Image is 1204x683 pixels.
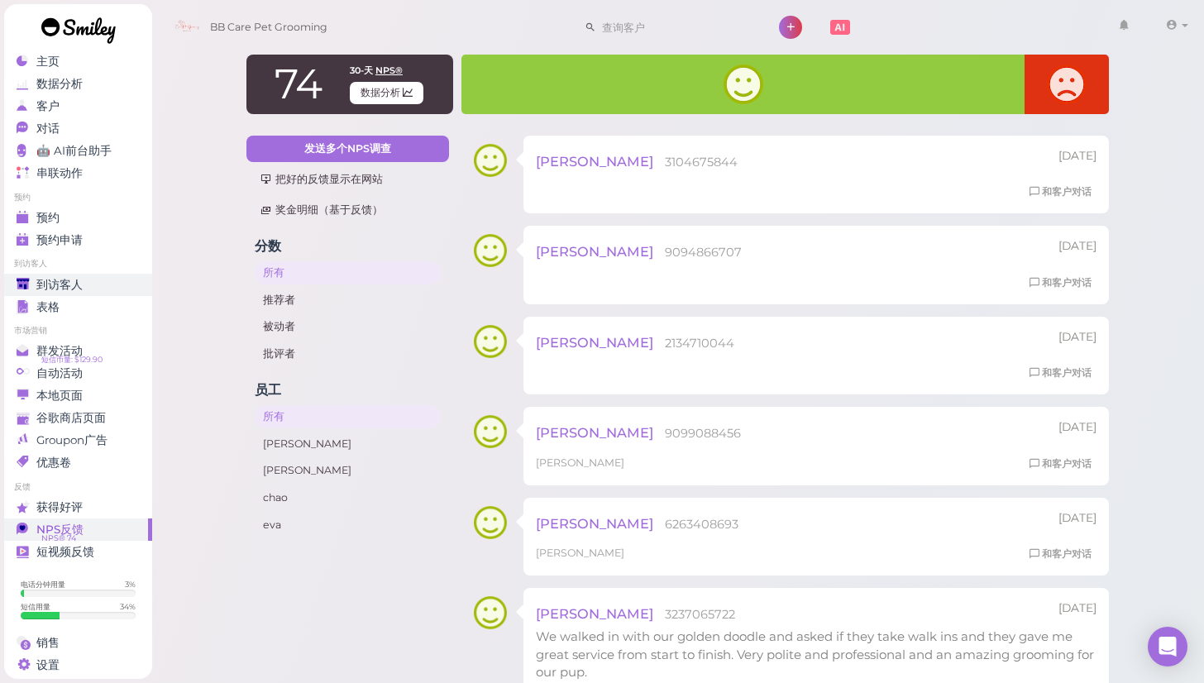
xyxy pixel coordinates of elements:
[255,238,442,254] h4: 分数
[1025,275,1096,292] a: 和客户对话
[4,429,152,451] a: Groupon广告
[4,95,152,117] a: 客户
[36,523,84,537] span: NPS反馈
[4,162,152,184] a: 串联动作
[36,411,106,425] span: 谷歌商店页面
[536,424,653,441] span: [PERSON_NAME]
[350,64,373,76] span: 30-天
[36,658,60,672] span: 设置
[36,300,60,314] span: 表格
[665,517,738,532] span: 6263408693
[275,59,322,109] span: 74
[246,166,450,193] a: 把好的反馈显示在网站
[536,334,653,351] span: [PERSON_NAME]
[36,166,83,180] span: 串联动作
[596,14,757,41] input: 查询客户
[1148,627,1187,666] div: Open Intercom Messenger
[4,496,152,518] a: 获得好评
[255,459,442,482] a: [PERSON_NAME]
[536,153,653,170] span: [PERSON_NAME]
[36,545,94,559] span: 短视频反馈
[4,192,152,203] li: 预约
[21,601,50,612] div: 短信用量
[1025,365,1096,382] a: 和客户对话
[120,601,136,612] div: 34 %
[255,261,442,284] a: 所有
[4,296,152,318] a: 表格
[255,382,442,398] h4: 员工
[36,122,60,136] span: 对话
[21,579,65,590] div: 电话分钟用量
[260,203,436,217] div: 奖金明细（基于反馈）
[4,481,152,493] li: 反馈
[4,207,152,229] a: 预约
[36,389,83,403] span: 本地页面
[375,64,403,76] span: NPS®
[1058,510,1096,527] div: 09/16 06:04pm
[1058,419,1096,436] div: 09/16 11:50pm
[36,456,71,470] span: 优惠卷
[36,433,107,447] span: Groupon广告
[4,50,152,73] a: 主页
[246,197,450,223] a: 奖金明细（基于反馈）
[36,366,83,380] span: 自动活动
[255,486,442,509] a: chao
[4,632,152,654] a: 销售
[350,82,423,104] span: 数据分析
[36,278,83,292] span: 到访客人
[665,607,735,622] span: 3237065722
[36,55,60,69] span: 主页
[210,4,327,50] span: BB Care Pet Grooming
[4,325,152,337] li: 市场营销
[36,344,83,358] span: 群发活动
[536,515,653,532] span: [PERSON_NAME]
[255,342,442,365] a: 批评者
[36,77,83,91] span: 数据分析
[36,500,83,514] span: 获得好评
[260,172,436,187] div: 把好的反馈显示在网站
[4,541,152,563] a: 短视频反馈
[4,518,152,541] a: NPS反馈 NPS® 74
[665,336,734,351] span: 2134710044
[36,99,60,113] span: 客户
[255,315,442,338] a: 被动者
[1025,456,1096,473] a: 和客户对话
[536,605,653,622] span: [PERSON_NAME]
[255,289,442,312] a: 推荐者
[665,155,738,170] span: 3104675844
[36,211,60,225] span: 预约
[255,432,442,456] a: [PERSON_NAME]
[665,426,741,441] span: 9099088456
[4,73,152,95] a: 数据分析
[41,532,76,545] span: NPS® 74
[1058,238,1096,255] div: 09/19 04:01pm
[36,636,60,650] span: 销售
[4,654,152,676] a: 设置
[4,384,152,407] a: 本地页面
[4,258,152,270] li: 到访客人
[4,407,152,429] a: 谷歌商店页面
[1058,600,1096,617] div: 09/13 06:13pm
[4,140,152,162] a: 🤖 AI前台助手
[255,405,442,428] a: 所有
[125,579,136,590] div: 3 %
[1058,148,1096,165] div: 09/20 04:18pm
[4,117,152,140] a: 对话
[536,547,624,559] span: [PERSON_NAME]
[4,362,152,384] a: 自动活动
[4,340,152,362] a: 群发活动 短信币量: $129.90
[4,229,152,251] a: 预约申请
[536,243,653,260] span: [PERSON_NAME]
[536,628,1096,681] div: We walked in with our golden doodle and asked if they take walk ins and they gave me great servic...
[4,274,152,296] a: 到访客人
[41,353,103,366] span: 短信币量: $129.90
[255,513,442,537] a: eva
[1025,546,1096,563] a: 和客户对话
[665,245,742,260] span: 9094866707
[246,136,450,162] a: 发送多个NPS调查
[4,451,152,474] a: 优惠卷
[36,233,83,247] span: 预约申请
[1025,184,1096,201] a: 和客户对话
[536,456,624,469] span: [PERSON_NAME]
[1058,329,1096,346] div: 09/18 05:04pm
